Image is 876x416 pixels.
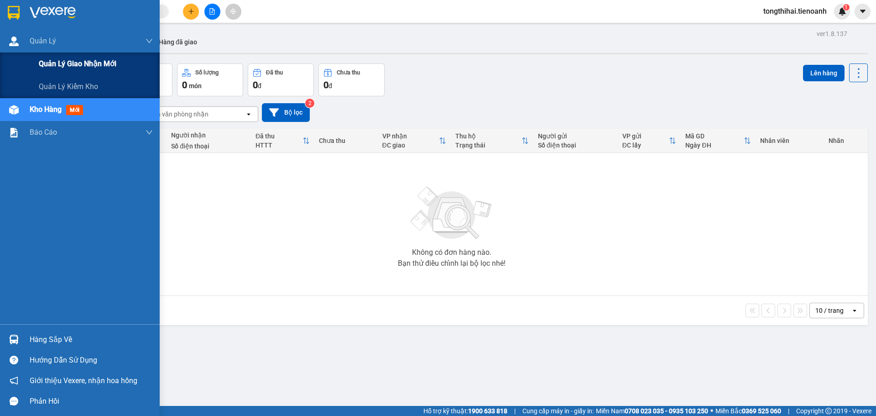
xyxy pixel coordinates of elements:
span: ⚪️ [710,409,713,413]
div: Thu hộ [455,132,521,140]
span: Quản lý kiểm kho [39,81,98,92]
span: món [189,82,202,90]
th: Toggle SortBy [378,129,451,153]
span: question-circle [10,356,18,364]
span: message [10,397,18,405]
div: Nhãn [829,137,863,144]
div: Phản hồi [30,395,153,408]
div: Người gửi [538,132,613,140]
div: Đã thu [266,69,283,76]
span: down [146,37,153,45]
button: aim [225,4,241,20]
button: Chưa thu0đ [318,63,385,96]
span: notification [10,376,18,385]
span: Kho hàng [30,105,62,114]
img: warehouse-icon [9,37,19,46]
button: Số lượng0món [177,63,243,96]
div: Người nhận [171,132,246,139]
span: Miền Bắc [715,406,781,416]
button: Hàng đã giao [151,31,204,53]
span: 0 [182,79,187,90]
div: ĐC lấy [622,142,669,149]
th: Toggle SortBy [618,129,681,153]
span: Cung cấp máy in - giấy in: [522,406,594,416]
span: mới [66,105,83,115]
div: ver 1.8.137 [817,29,847,39]
span: 0 [323,79,328,90]
div: Đã thu [255,132,302,140]
span: đ [328,82,332,90]
span: 1 [845,4,848,11]
button: plus [183,4,199,20]
span: Miền Nam [596,406,708,416]
button: Đã thu0đ [248,63,314,96]
div: VP gửi [622,132,669,140]
span: Quản Lý [30,35,56,47]
div: Hướng dẫn sử dụng [30,353,153,367]
div: Không có đơn hàng nào. [412,249,491,256]
span: Hỗ trợ kỹ thuật: [423,406,507,416]
img: warehouse-icon [9,335,19,344]
sup: 2 [305,99,314,108]
button: file-add [204,4,220,20]
strong: 0369 525 060 [742,407,781,415]
span: | [514,406,516,416]
button: Lên hàng [803,65,845,81]
div: VP nhận [382,132,439,140]
span: caret-down [859,7,867,16]
div: Chưa thu [319,137,373,144]
span: Báo cáo [30,126,57,138]
sup: 1 [843,4,850,11]
div: Hàng sắp về [30,333,153,347]
div: Nhân viên [760,137,819,144]
span: aim [230,8,236,15]
span: Giới thiệu Vexere, nhận hoa hồng [30,375,137,386]
div: ĐC giao [382,142,439,149]
div: Mã GD [685,132,744,140]
img: solution-icon [9,128,19,137]
span: down [146,129,153,136]
span: tongthihai.tienoanh [756,5,834,17]
button: caret-down [855,4,871,20]
span: file-add [209,8,215,15]
span: | [788,406,789,416]
th: Toggle SortBy [451,129,533,153]
img: icon-new-feature [838,7,846,16]
div: Chưa thu [337,69,360,76]
div: Số lượng [195,69,219,76]
div: Bạn thử điều chỉnh lại bộ lọc nhé! [398,260,506,267]
div: Số điện thoại [538,142,613,149]
th: Toggle SortBy [681,129,756,153]
span: Quản lý giao nhận mới [39,58,116,69]
img: logo-vxr [8,6,20,20]
span: đ [258,82,261,90]
div: HTTT [255,142,302,149]
svg: open [851,307,858,314]
button: Bộ lọc [262,103,310,122]
strong: 1900 633 818 [468,407,507,415]
strong: 0708 023 035 - 0935 103 250 [625,407,708,415]
div: 10 / trang [815,306,844,315]
div: Chọn văn phòng nhận [146,110,209,119]
svg: open [245,111,252,118]
span: plus [188,8,194,15]
div: Ngày ĐH [685,142,744,149]
img: warehouse-icon [9,105,19,115]
img: svg+xml;base64,PHN2ZyBjbGFzcz0ibGlzdC1wbHVnX19zdmciIHhtbG5zPSJodHRwOi8vd3d3LnczLm9yZy8yMDAwL3N2Zy... [406,181,497,245]
div: Số điện thoại [171,142,246,150]
span: copyright [825,408,832,414]
div: Trạng thái [455,142,521,149]
span: 0 [253,79,258,90]
th: Toggle SortBy [251,129,314,153]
